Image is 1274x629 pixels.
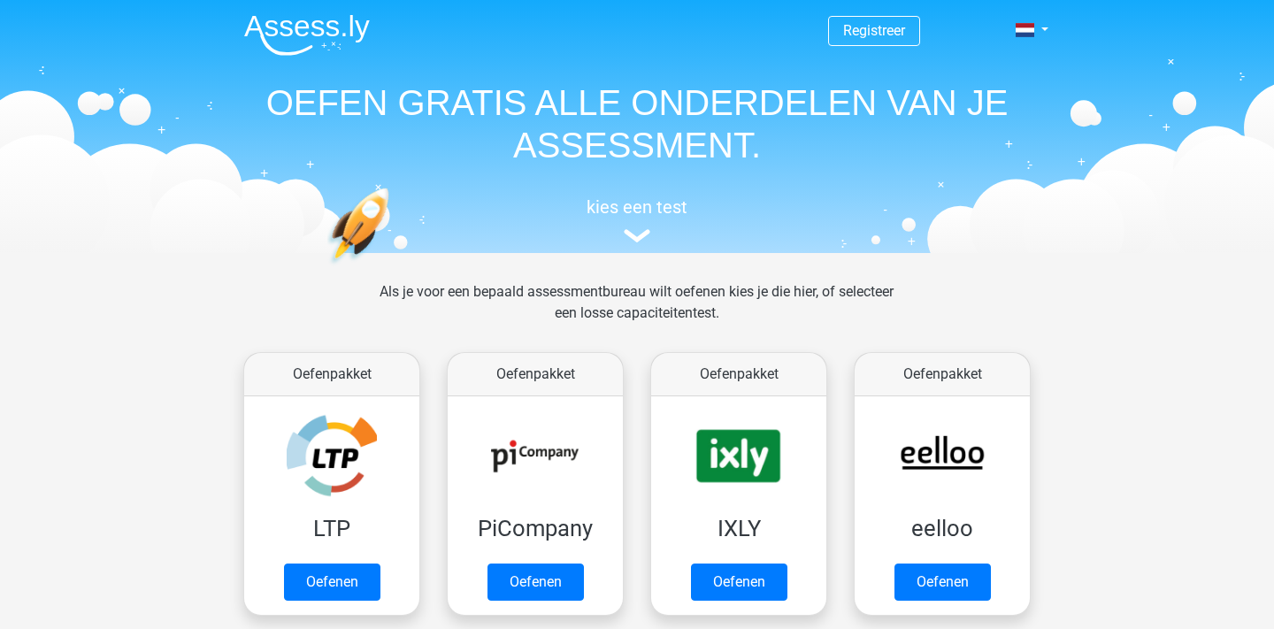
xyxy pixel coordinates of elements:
[244,14,370,56] img: Assessly
[624,229,650,242] img: assessment
[843,22,905,39] a: Registreer
[230,196,1044,218] h5: kies een test
[487,564,584,601] a: Oefenen
[230,81,1044,166] h1: OEFEN GRATIS ALLE ONDERDELEN VAN JE ASSESSMENT.
[230,196,1044,243] a: kies een test
[284,564,380,601] a: Oefenen
[691,564,787,601] a: Oefenen
[894,564,991,601] a: Oefenen
[365,281,908,345] div: Als je voor een bepaald assessmentbureau wilt oefenen kies je die hier, of selecteer een losse ca...
[327,188,457,348] img: oefenen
